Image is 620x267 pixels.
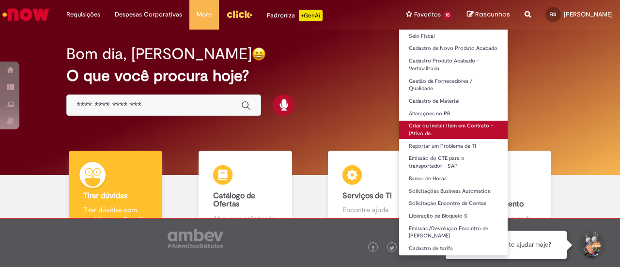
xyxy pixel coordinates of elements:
img: happy-face.png [252,47,266,61]
b: Serviços de TI [342,191,392,201]
a: Cadastro de tarifa [399,243,508,254]
a: Selo Fiscal [399,31,508,42]
b: Base de Conhecimento [472,191,524,209]
span: Rascunhos [475,10,510,19]
a: Solicitação Encontro de Contas [399,198,508,209]
img: logo_footer_twitter.png [389,246,394,251]
a: Reportar um Problema de TI [399,141,508,152]
div: Oi, como posso te ajudar hoje? [446,231,567,259]
a: Emissão do CTE para o transportador - SAP [399,153,508,171]
div: Padroniza [267,10,323,21]
a: Criar ou Incluir Item em Contrato - (Ativo de… [399,121,508,139]
a: Catálogo de Ofertas Abra uma solicitação [181,151,310,235]
a: Banco de Horas [399,173,508,184]
h2: O que você procura hoje? [66,67,553,84]
button: Iniciar Conversa de Suporte [576,231,605,260]
h2: Bom dia, [PERSON_NAME] [66,46,252,63]
b: Tirar dúvidas [83,191,127,201]
a: Cadastro de Novo Produto Acabado [399,43,508,54]
a: Tirar dúvidas Tirar dúvidas com Lupi Assist e Gen Ai [51,151,181,235]
img: logo_footer_ambev_rotulo_gray.png [168,229,223,248]
b: Catálogo de Ofertas [213,191,255,209]
p: Tirar dúvidas com Lupi Assist e Gen Ai [83,205,148,224]
p: Encontre ajuda [342,205,407,215]
a: Gestão de Fornecedores / Qualidade [399,76,508,94]
ul: Favoritos [399,29,508,256]
a: Cadastro de Material [399,96,508,107]
span: RS [550,11,556,17]
p: Abra uma solicitação [213,214,278,223]
a: Serviços de TI Encontre ajuda [310,151,440,235]
span: 15 [443,11,452,19]
span: More [197,10,212,19]
a: Cadastro Produto Acabado - Verticalizada [399,56,508,74]
span: Requisições [66,10,100,19]
p: +GenAi [299,10,323,21]
span: Favoritos [414,10,441,19]
span: [PERSON_NAME] [564,10,613,18]
a: Alterações no PR [399,109,508,119]
img: click_logo_yellow_360x200.png [226,7,252,21]
img: ServiceNow [1,5,51,24]
img: logo_footer_facebook.png [371,246,375,251]
a: Liberação de Bloqueio S [399,211,508,221]
span: Despesas Corporativas [115,10,182,19]
a: Emissão/Devolução Encontro de [PERSON_NAME] [399,223,508,241]
a: Solicitações Business Automation [399,186,508,197]
a: Rascunhos [467,10,510,19]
